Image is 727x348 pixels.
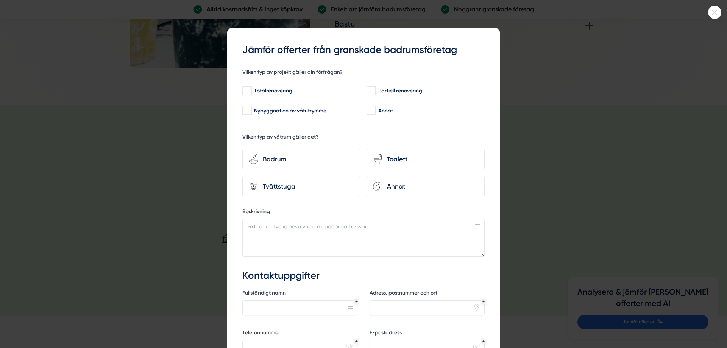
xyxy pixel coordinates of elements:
[367,87,375,95] input: Partiell renovering
[482,300,485,303] div: Obligatoriskt
[355,300,358,303] div: Obligatoriskt
[242,289,357,299] label: Fullständigt namn
[242,329,357,339] label: Telefonnummer
[355,340,358,343] div: Obligatoriskt
[242,208,485,217] label: Beskrivning
[367,107,375,114] input: Annat
[482,340,485,343] div: Obligatoriskt
[370,289,485,299] label: Adress, postnummer och ort
[242,69,343,78] h5: Vilken typ av projekt gäller din förfrågan?
[242,87,251,95] input: Totalrenovering
[242,269,485,282] h3: Kontaktuppgifter
[242,107,251,114] input: Nybyggnation av våtutrymme
[242,133,319,143] h5: Vilken typ av våtrum gäller det?
[370,329,485,339] label: E-postadress
[242,43,485,57] h3: Jämför offerter från granskade badrumsföretag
